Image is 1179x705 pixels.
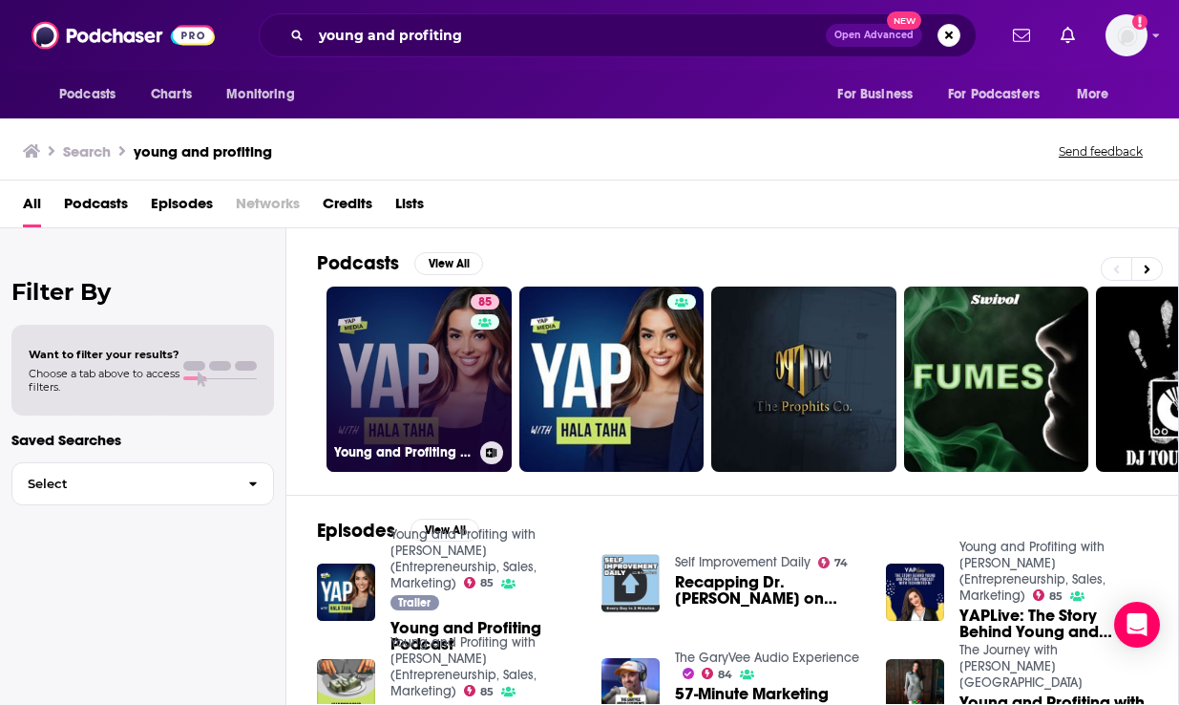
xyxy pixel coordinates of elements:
span: Networks [236,188,300,227]
a: 85 [1033,589,1063,601]
h3: young and profiting [134,142,272,160]
a: Show notifications dropdown [1005,19,1038,52]
p: Saved Searches [11,431,274,449]
a: Young and Profiting with Hala Taha (Entrepreneurship, Sales, Marketing) [390,526,537,591]
a: 85 [464,685,495,696]
button: Show profile menu [1105,14,1147,56]
a: Recapping Dr. Marshall Goldsmith on Young and Profiting [675,574,863,607]
a: Show notifications dropdown [1053,19,1083,52]
span: New [887,11,921,30]
h2: Filter By [11,278,274,306]
span: Want to filter your results? [29,348,179,361]
span: For Podcasters [948,81,1040,108]
button: View All [414,252,483,275]
a: 74 [818,557,849,568]
a: The Journey with Jordan Paris [959,642,1083,691]
button: View All [411,519,479,542]
div: Open Intercom Messenger [1114,602,1160,648]
h3: Young and Profiting with [PERSON_NAME] (Entrepreneurship, Sales, Marketing) [334,444,473,460]
span: More [1077,81,1109,108]
span: For Business [837,81,913,108]
a: Credits [323,188,372,227]
img: YAPLive: The Story Behind Young and Profiting Podcast with TechUnited NJ | Uncut Version [886,564,944,622]
span: Open Advanced [834,31,914,40]
a: Young and Profiting with Hala Taha (Entrepreneurship, Sales, Marketing) [959,539,1105,604]
span: Podcasts [59,81,116,108]
a: EpisodesView All [317,519,479,543]
span: 85 [480,579,494,587]
button: open menu [1063,76,1133,113]
div: Search podcasts, credits, & more... [259,13,977,57]
button: Send feedback [1053,143,1148,160]
span: 84 [718,671,732,679]
h2: Episodes [317,519,395,543]
a: YAPLive: The Story Behind Young and Profiting Podcast with TechUnited NJ | Uncut Version [959,608,1147,640]
img: Podchaser - Follow, Share and Rate Podcasts [32,17,215,53]
span: Charts [151,81,192,108]
img: Recapping Dr. Marshall Goldsmith on Young and Profiting [601,554,660,612]
a: 85 [471,294,499,310]
span: 74 [834,559,848,567]
span: 85 [1049,592,1063,601]
img: User Profile [1105,14,1147,56]
button: open menu [213,76,319,113]
span: 85 [480,688,494,696]
a: Self Improvement Daily [675,554,811,570]
a: Podcasts [64,188,128,227]
button: open menu [46,76,140,113]
h3: Search [63,142,111,160]
span: Select [12,478,233,490]
svg: Add a profile image [1132,14,1147,30]
a: Young and Profiting Podcast [390,620,579,652]
button: Open AdvancedNew [826,24,922,47]
a: Charts [138,76,203,113]
a: The GaryVee Audio Experience [675,650,859,666]
h2: Podcasts [317,251,399,275]
span: Choose a tab above to access filters. [29,367,179,394]
input: Search podcasts, credits, & more... [311,20,826,51]
button: Select [11,462,274,505]
a: All [23,188,41,227]
a: Lists [395,188,424,227]
a: 84 [702,668,733,679]
button: open menu [824,76,937,113]
img: Young and Profiting Podcast [317,564,375,622]
a: PodcastsView All [317,251,483,275]
span: 85 [478,293,492,312]
a: Young and Profiting with Hala Taha (Entrepreneurship, Sales, Marketing) [390,634,537,699]
span: Logged in as alignPR [1105,14,1147,56]
span: Trailer [398,597,431,609]
span: Monitoring [226,81,294,108]
a: 85Young and Profiting with [PERSON_NAME] (Entrepreneurship, Sales, Marketing) [326,287,512,472]
span: Recapping Dr. [PERSON_NAME] on [PERSON_NAME] and Profiting [675,574,863,607]
a: 85 [464,577,495,588]
button: open menu [936,76,1067,113]
a: Episodes [151,188,213,227]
